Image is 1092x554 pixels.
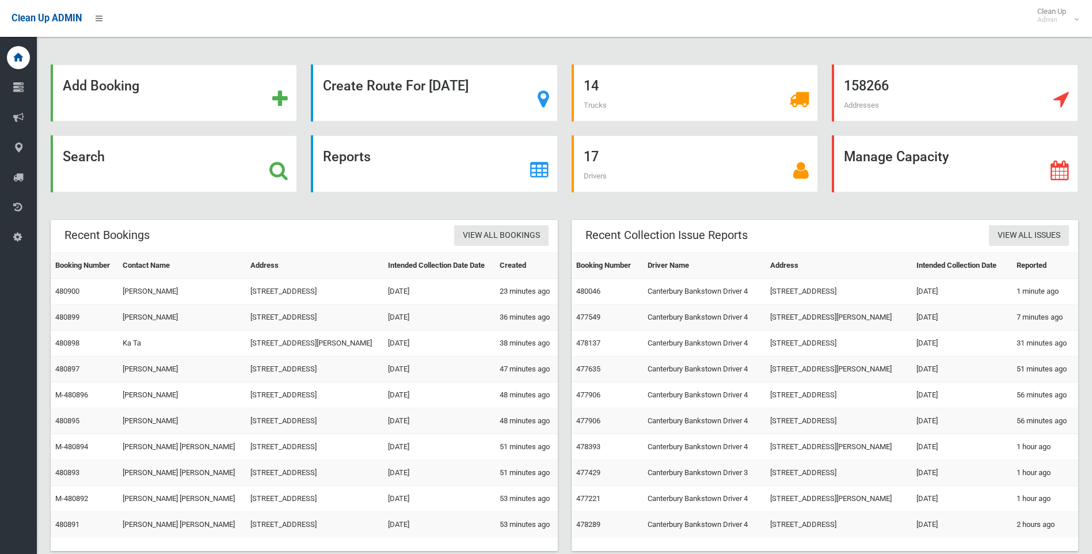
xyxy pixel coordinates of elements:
[576,494,600,503] a: 477221
[576,520,600,529] a: 478289
[912,512,1012,538] td: [DATE]
[643,408,766,434] td: Canterbury Bankstown Driver 4
[766,512,912,538] td: [STREET_ADDRESS]
[118,331,246,356] td: Ka Ta
[1037,16,1066,24] small: Admin
[118,408,246,434] td: [PERSON_NAME]
[495,486,558,512] td: 53 minutes ago
[55,520,79,529] a: 480891
[1032,7,1078,24] span: Clean Up
[118,305,246,331] td: [PERSON_NAME]
[246,331,383,356] td: [STREET_ADDRESS][PERSON_NAME]
[844,101,879,109] span: Addresses
[766,408,912,434] td: [STREET_ADDRESS]
[1012,434,1078,460] td: 1 hour ago
[495,331,558,356] td: 38 minutes ago
[55,390,88,399] a: M-480896
[912,460,1012,486] td: [DATE]
[989,225,1069,246] a: View All Issues
[1012,305,1078,331] td: 7 minutes ago
[118,460,246,486] td: [PERSON_NAME] [PERSON_NAME]
[63,78,139,94] strong: Add Booking
[832,135,1078,192] a: Manage Capacity
[643,460,766,486] td: Canterbury Bankstown Driver 3
[643,434,766,460] td: Canterbury Bankstown Driver 4
[495,512,558,538] td: 53 minutes ago
[766,253,912,279] th: Address
[643,356,766,382] td: Canterbury Bankstown Driver 4
[323,149,371,165] strong: Reports
[643,305,766,331] td: Canterbury Bankstown Driver 4
[51,64,297,122] a: Add Booking
[51,224,163,246] header: Recent Bookings
[55,339,79,347] a: 480898
[1012,253,1078,279] th: Reported
[912,279,1012,305] td: [DATE]
[643,331,766,356] td: Canterbury Bankstown Driver 4
[576,365,600,373] a: 477635
[55,365,79,373] a: 480897
[383,486,495,512] td: [DATE]
[311,135,557,192] a: Reports
[766,434,912,460] td: [STREET_ADDRESS][PERSON_NAME]
[1012,486,1078,512] td: 1 hour ago
[576,390,600,399] a: 477906
[383,512,495,538] td: [DATE]
[576,339,600,347] a: 478137
[55,416,79,425] a: 480895
[766,486,912,512] td: [STREET_ADDRESS][PERSON_NAME]
[576,416,600,425] a: 477906
[576,468,600,477] a: 477429
[766,305,912,331] td: [STREET_ADDRESS][PERSON_NAME]
[643,279,766,305] td: Canterbury Bankstown Driver 4
[55,442,88,451] a: M-480894
[912,408,1012,434] td: [DATE]
[643,253,766,279] th: Driver Name
[1012,331,1078,356] td: 31 minutes ago
[844,78,889,94] strong: 158266
[766,356,912,382] td: [STREET_ADDRESS][PERSON_NAME]
[383,460,495,486] td: [DATE]
[572,64,818,122] a: 14 Trucks
[1012,356,1078,382] td: 51 minutes ago
[584,78,599,94] strong: 14
[246,434,383,460] td: [STREET_ADDRESS]
[572,253,643,279] th: Booking Number
[495,460,558,486] td: 51 minutes ago
[584,172,607,180] span: Drivers
[912,331,1012,356] td: [DATE]
[118,382,246,408] td: [PERSON_NAME]
[383,331,495,356] td: [DATE]
[118,434,246,460] td: [PERSON_NAME] [PERSON_NAME]
[311,64,557,122] a: Create Route For [DATE]
[495,356,558,382] td: 47 minutes ago
[643,486,766,512] td: Canterbury Bankstown Driver 4
[643,512,766,538] td: Canterbury Bankstown Driver 4
[246,356,383,382] td: [STREET_ADDRESS]
[766,382,912,408] td: [STREET_ADDRESS]
[643,382,766,408] td: Canterbury Bankstown Driver 4
[55,287,79,295] a: 480900
[495,279,558,305] td: 23 minutes ago
[55,468,79,477] a: 480893
[584,149,599,165] strong: 17
[383,434,495,460] td: [DATE]
[118,486,246,512] td: [PERSON_NAME] [PERSON_NAME]
[383,356,495,382] td: [DATE]
[912,382,1012,408] td: [DATE]
[55,494,88,503] a: M-480892
[383,382,495,408] td: [DATE]
[51,135,297,192] a: Search
[912,253,1012,279] th: Intended Collection Date
[572,135,818,192] a: 17 Drivers
[383,408,495,434] td: [DATE]
[1012,408,1078,434] td: 56 minutes ago
[495,382,558,408] td: 48 minutes ago
[576,442,600,451] a: 478393
[118,279,246,305] td: [PERSON_NAME]
[246,305,383,331] td: [STREET_ADDRESS]
[118,356,246,382] td: [PERSON_NAME]
[63,149,105,165] strong: Search
[118,512,246,538] td: [PERSON_NAME] [PERSON_NAME]
[246,460,383,486] td: [STREET_ADDRESS]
